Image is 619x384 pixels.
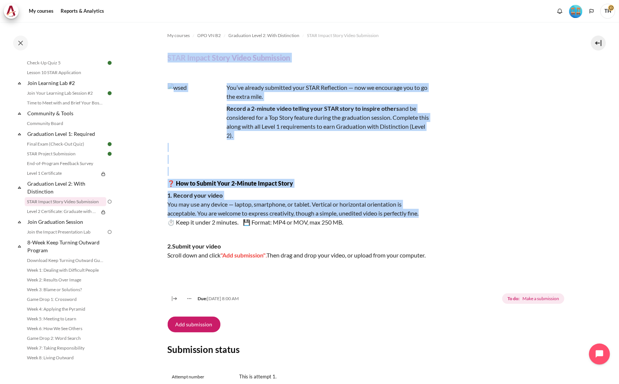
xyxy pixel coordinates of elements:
[26,129,106,139] a: Graduation Level 1: Required
[25,275,106,284] a: Week 2: Results Over Image
[168,180,293,187] strong: ❓ How to Submit Your 2-Minute Impact Story
[168,104,430,140] p: and be considered for a Top Story feature during the graduation session. Complete this along with...
[600,4,615,19] a: User menu
[25,140,106,149] a: Final Exam (Check-Out Quiz)
[198,32,221,39] span: OPO VN B2
[554,6,565,17] div: Show notification window with no new notifications
[168,242,430,260] p: Scroll down and click Then drag and drop your video, or upload from your computer.
[307,31,379,40] a: STAR Impact Story Video Submission
[168,32,190,39] span: My courses
[26,237,106,255] a: 8-Week Keep Turning Outward Program
[16,243,23,250] span: Collapse
[106,229,113,235] img: To do
[266,252,267,259] span: .
[507,295,519,302] strong: To do:
[58,4,107,19] a: Reports & Analytics
[25,68,106,77] a: Lesson 10 STAR Application
[6,6,16,17] img: Architeck
[566,4,585,18] a: Level #4
[227,105,399,112] strong: Record a 2-minute video telling your STAR story to inspire others
[106,90,113,97] img: Done
[16,184,23,191] span: Collapse
[16,218,23,226] span: Collapse
[26,108,106,118] a: Community & Tools
[106,150,113,157] img: Done
[586,6,597,17] button: Languages
[106,198,113,205] img: To do
[25,305,106,314] a: Week 4: Applying the Pyramid
[168,53,290,63] h4: STAR Impact Story Video Submission
[25,197,106,206] a: STAR Impact Story Video Submission
[26,4,56,19] a: My courses
[25,266,106,275] a: Week 1: Dealing with Difficult People
[569,5,582,18] img: Level #4
[4,4,22,19] a: Architeck Architeck
[25,119,106,128] a: Community Board
[168,243,221,250] strong: 2.Submit your video
[25,314,106,323] a: Week 5: Meeting to Learn
[16,130,23,138] span: Collapse
[25,285,106,294] a: Week 3: Blame or Solutions?
[307,32,379,39] span: STAR Impact Story Video Submission
[198,31,221,40] a: OPO VN B2
[26,179,106,196] a: Graduation Level 2: With Distinction
[168,317,220,332] button: Add submission
[26,78,106,88] a: Join Learning Lab #2
[221,252,266,259] span: "Add submission"
[569,4,582,18] div: Level #4
[25,353,106,362] a: Week 8: Living Outward
[25,149,106,158] a: STAR Project Submission
[168,30,566,42] nav: Navigation bar
[522,295,559,302] span: Make a submission
[106,141,113,147] img: Done
[168,192,223,199] strong: 1. Record your video
[26,217,106,227] a: Join Graduation Session
[168,83,224,139] img: wsed
[16,79,23,87] span: Collapse
[168,83,430,101] p: You’ve already submitted your STAR Reflection — now we encourage you to go the extra mile.
[25,334,106,343] a: Game Drop 2: Word Search
[198,296,207,301] strong: Due:
[168,191,430,227] p: You may use any device — laptop, smartphone, or tablet. Vertical or horizontal orientation is acc...
[502,292,565,305] div: Completion requirements for STAR Impact Story Video Submission
[168,344,566,355] h3: Submission status
[25,228,106,237] a: Join the Impact Presentation Lab
[106,60,113,66] img: Done
[25,344,106,353] a: Week 7: Taking Responsibility
[16,110,23,117] span: Collapse
[25,207,99,216] a: Level 2 Certificate: Graduate with Distinction
[25,58,106,67] a: Check-Up Quiz 5
[229,32,300,39] span: Graduation Level 2: With Distinction
[25,98,106,107] a: Time to Meet with and Brief Your Boss #2
[25,295,106,304] a: Game Drop 1: Crossword
[25,159,106,168] a: End-of-Program Feedback Survey
[25,169,99,178] a: Level 1 Certificate
[168,31,190,40] a: My courses
[25,324,106,333] a: Week 6: How We See Others
[25,89,106,98] a: Join Your Learning Lab Session #2
[600,4,615,19] span: TH
[181,295,239,302] div: [DATE] 8:00 AM
[25,256,106,265] a: Download Keep Turning Outward Guide
[229,31,300,40] a: Graduation Level 2: With Distinction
